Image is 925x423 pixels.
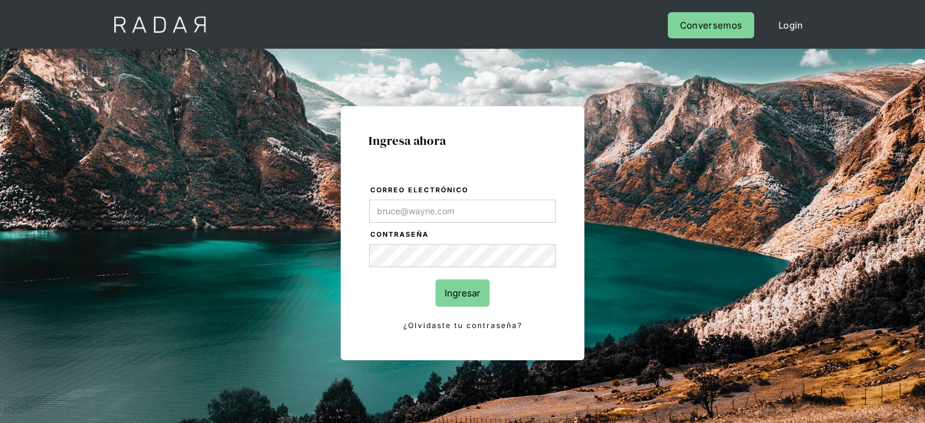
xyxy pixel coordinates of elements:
a: Conversemos [668,12,754,38]
a: Login [766,12,816,38]
input: Ingresar [435,279,490,307]
form: Login Form [369,184,556,332]
input: bruce@wayne.com [369,200,556,223]
a: ¿Olvidaste tu contraseña? [369,319,556,332]
h1: Ingresa ahora [369,134,556,147]
label: Contraseña [370,229,556,241]
label: Correo electrónico [370,184,556,197]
